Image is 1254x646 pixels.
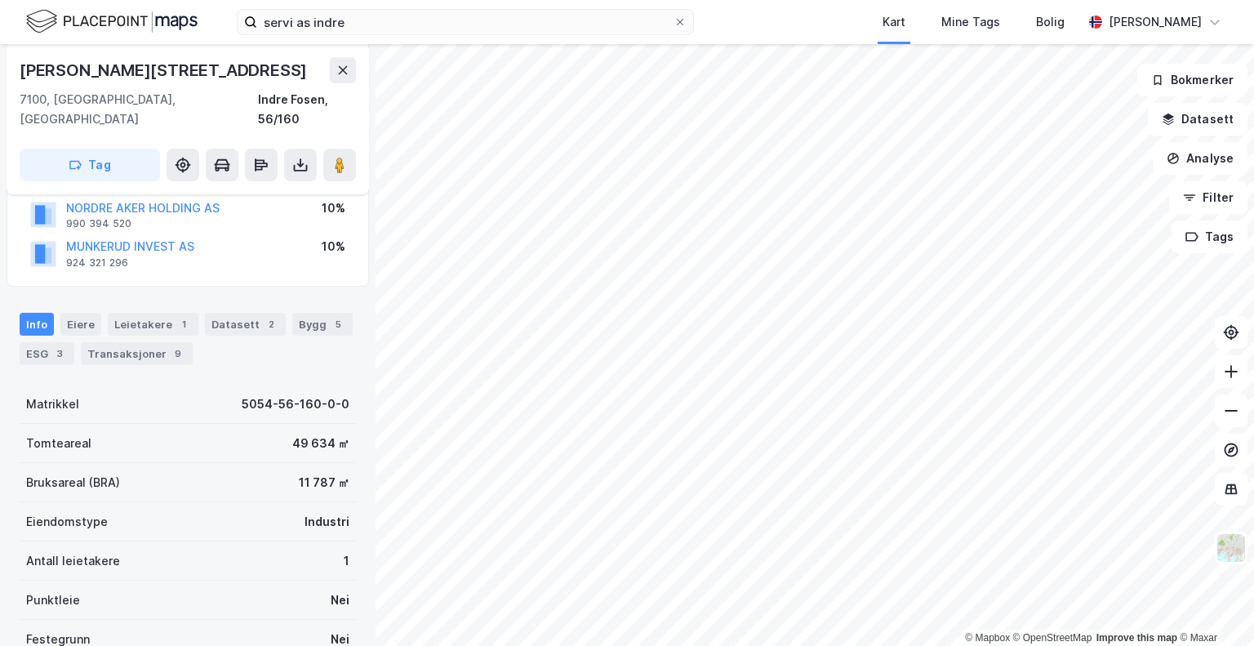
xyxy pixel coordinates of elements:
div: Bygg [292,313,353,336]
div: Industri [305,512,349,532]
div: 1 [344,551,349,571]
div: Kart [883,12,905,32]
button: Tags [1172,221,1247,253]
button: Analyse [1153,142,1247,175]
div: [PERSON_NAME] [1109,12,1202,32]
div: ESG [20,342,74,365]
div: 10% [322,237,345,256]
input: Søk på adresse, matrikkel, gårdeiere, leietakere eller personer [257,10,674,34]
div: 9 [170,345,186,362]
a: Improve this map [1096,632,1177,644]
div: Mine Tags [941,12,1000,32]
div: 990 394 520 [66,217,131,230]
div: 5054-56-160-0-0 [242,394,349,414]
div: Indre Fosen, 56/160 [258,90,356,129]
div: Info [20,313,54,336]
button: Tag [20,149,160,181]
a: Mapbox [965,632,1010,644]
div: Eiere [60,313,101,336]
div: Bruksareal (BRA) [26,473,120,492]
div: Matrikkel [26,394,79,414]
div: 7100, [GEOGRAPHIC_DATA], [GEOGRAPHIC_DATA] [20,90,258,129]
img: logo.f888ab2527a4732fd821a326f86c7f29.svg [26,7,198,36]
div: 924 321 296 [66,256,128,270]
div: Datasett [205,313,286,336]
div: 1 [176,316,192,332]
div: 2 [263,316,279,332]
button: Datasett [1148,103,1247,136]
div: Transaksjoner [81,342,193,365]
div: Punktleie [26,590,80,610]
img: Z [1216,532,1247,564]
button: Filter [1169,181,1247,214]
div: 49 634 ㎡ [292,434,349,453]
iframe: Chat Widget [1172,568,1254,646]
div: Leietakere [108,313,198,336]
div: Tomteareal [26,434,91,453]
div: 3 [51,345,68,362]
div: 10% [322,198,345,218]
div: [PERSON_NAME][STREET_ADDRESS] [20,57,310,83]
div: Antall leietakere [26,551,120,571]
div: Eiendomstype [26,512,108,532]
div: 5 [330,316,346,332]
a: OpenStreetMap [1013,632,1092,644]
div: Bolig [1036,12,1065,32]
div: Nei [331,590,349,610]
div: 11 787 ㎡ [299,473,349,492]
button: Bokmerker [1137,64,1247,96]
